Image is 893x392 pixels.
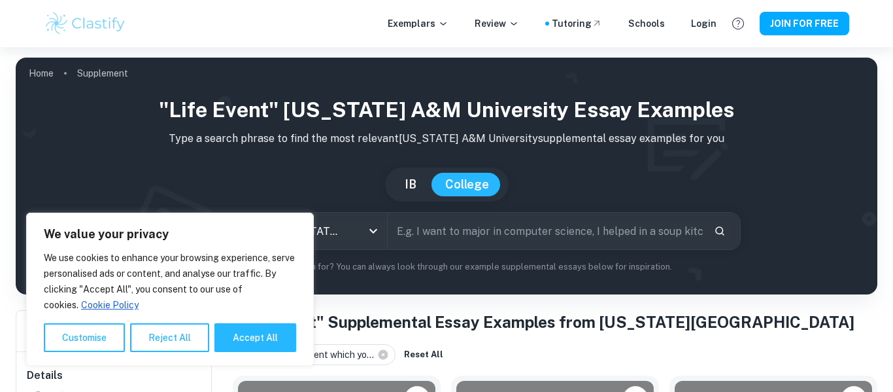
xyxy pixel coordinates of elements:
[388,16,448,31] p: Exemplars
[44,323,125,352] button: Customise
[29,64,54,82] a: Home
[44,250,296,313] p: We use cookies to enhance your browsing experience, serve personalised ads or content, and analys...
[364,222,382,240] button: Open
[760,12,849,35] button: JOIN FOR FREE
[691,16,716,31] a: Login
[475,16,519,31] p: Review
[44,226,296,242] p: We value your privacy
[727,12,749,35] button: Help and Feedback
[16,58,877,294] img: profile cover
[392,173,430,196] button: IB
[27,368,202,383] h6: Details
[233,310,877,334] h1: "Life Event" Supplemental Essay Examples from [US_STATE][GEOGRAPHIC_DATA]
[709,220,731,242] button: Search
[552,16,602,31] a: Tutoring
[432,173,502,196] button: College
[80,299,139,311] a: Cookie Policy
[401,345,446,365] button: Reset All
[26,213,314,366] div: We value your privacy
[233,344,396,365] div: Describe a life event which yo...
[26,260,867,274] p: Not sure what to search for? You can always look through our example supplemental essays below fo...
[44,10,127,37] img: Clastify logo
[77,66,128,80] p: Supplement
[26,131,867,147] p: Type a search phrase to find the most relevant [US_STATE] A&M University supplemental essay examp...
[130,323,209,352] button: Reject All
[214,323,296,352] button: Accept All
[628,16,665,31] a: Schools
[26,94,867,126] h1: "Life Event" [US_STATE] A&M University Essay Examples
[388,213,703,249] input: E.g. I want to major in computer science, I helped in a soup kitchen, I want to join the debate t...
